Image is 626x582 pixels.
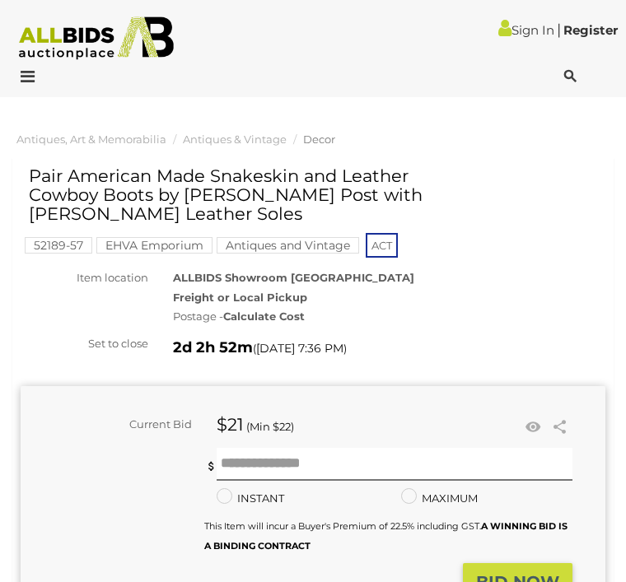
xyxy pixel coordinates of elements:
h1: Pair American Made Snakeskin and Leather Cowboy Boots by [PERSON_NAME] Post with [PERSON_NAME] Le... [29,166,458,223]
span: | [557,21,561,39]
div: Postage - [173,307,605,326]
span: ACT [366,233,398,258]
a: Antiques & Vintage [183,133,287,146]
b: A WINNING BID IS A BINDING CONTRACT [204,520,568,551]
strong: Freight or Local Pickup [173,291,307,304]
strong: 2d 2h 52m [173,338,253,356]
span: [DATE] 7:36 PM [256,341,343,356]
span: (Min $22) [246,420,294,433]
a: EHVA Emporium [96,239,213,252]
span: ( ) [253,342,347,355]
div: Current Bid [21,415,204,434]
a: Antiques, Art & Memorabilia [16,133,166,146]
strong: $21 [217,414,244,435]
a: 52189-57 [25,239,92,252]
a: Register [563,22,618,38]
label: INSTANT [217,489,284,508]
a: Decor [303,133,335,146]
small: This Item will incur a Buyer's Premium of 22.5% including GST. [204,520,568,551]
strong: Calculate Cost [223,310,305,323]
div: Item location [8,268,161,287]
div: Set to close [8,334,161,353]
a: Sign In [498,22,554,38]
mark: Antiques and Vintage [217,237,359,254]
mark: EHVA Emporium [96,237,213,254]
img: Allbids.com.au [10,16,183,60]
mark: 52189-57 [25,237,92,254]
a: Antiques and Vintage [217,239,359,252]
strong: ALLBIDS Showroom [GEOGRAPHIC_DATA] [173,271,414,284]
li: Watch this item [521,415,545,440]
label: MAXIMUM [401,489,478,508]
